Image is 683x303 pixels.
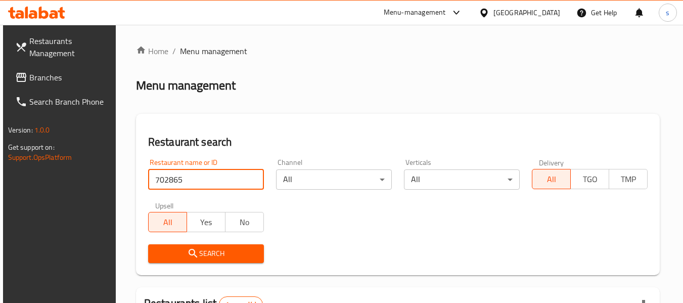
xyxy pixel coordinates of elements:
button: All [148,212,187,232]
a: Home [136,45,168,57]
span: s [666,7,669,18]
button: TMP [609,169,648,189]
label: Upsell [155,202,174,209]
button: Search [148,244,264,263]
span: Get support on: [8,141,55,154]
span: Restaurants Management [29,35,109,59]
h2: Menu management [136,77,236,94]
span: All [153,215,183,230]
span: No [230,215,260,230]
span: Branches [29,71,109,83]
div: Menu-management [384,7,446,19]
span: Yes [191,215,221,230]
div: All [404,169,520,190]
button: TGO [570,169,609,189]
nav: breadcrumb [136,45,660,57]
button: All [532,169,571,189]
span: 1.0.0 [34,123,50,137]
label: Delivery [539,159,564,166]
a: Search Branch Phone [7,90,117,114]
span: Version: [8,123,33,137]
div: All [276,169,392,190]
a: Restaurants Management [7,29,117,65]
span: Menu management [180,45,247,57]
span: Search Branch Phone [29,96,109,108]
span: TGO [575,172,605,187]
span: Search [156,247,256,260]
span: TMP [613,172,644,187]
button: No [225,212,264,232]
h2: Restaurant search [148,135,648,150]
input: Search for restaurant name or ID.. [148,169,264,190]
div: [GEOGRAPHIC_DATA] [493,7,560,18]
li: / [172,45,176,57]
a: Branches [7,65,117,90]
a: Support.OpsPlatform [8,151,72,164]
button: Yes [187,212,225,232]
span: All [536,172,567,187]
